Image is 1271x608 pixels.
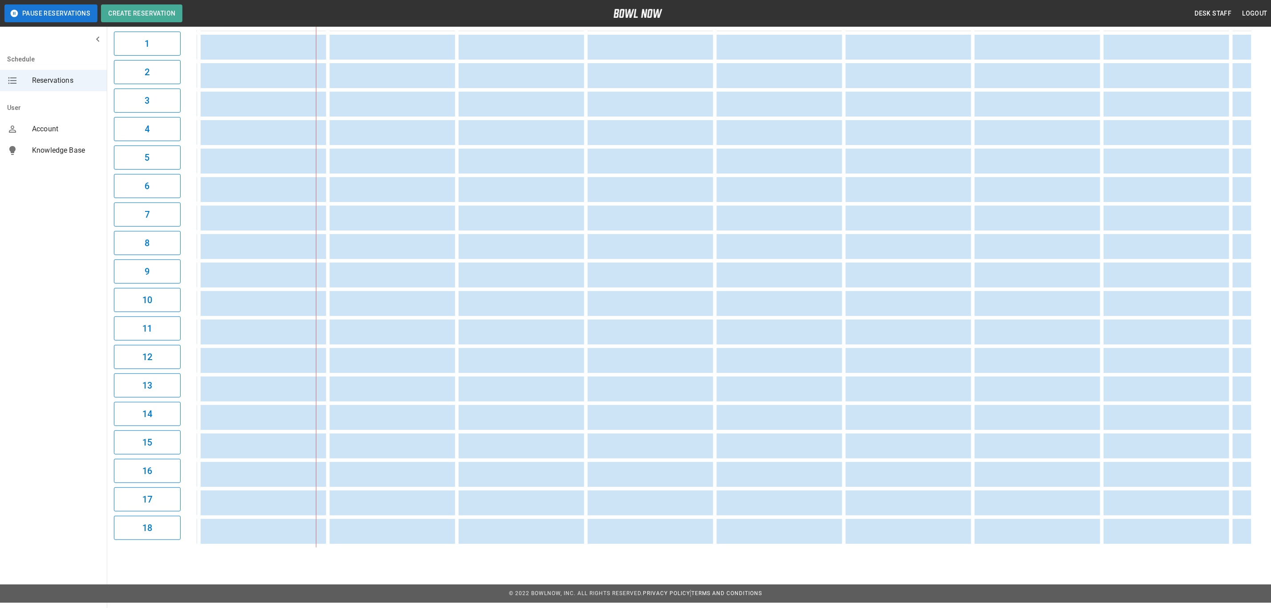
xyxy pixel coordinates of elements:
button: Create Reservation [101,4,182,22]
h6: 5 [145,150,149,165]
h6: 3 [145,93,149,108]
button: 8 [114,231,181,255]
button: 3 [114,89,181,113]
button: 9 [114,259,181,284]
button: 6 [114,174,181,198]
button: 10 [114,288,181,312]
button: 13 [114,373,181,397]
button: 15 [114,430,181,454]
h6: 10 [142,293,152,307]
h6: 11 [142,321,152,336]
span: Reservations [32,75,100,86]
button: 7 [114,203,181,227]
h6: 15 [142,435,152,450]
a: Terms and Conditions [691,590,762,596]
button: 11 [114,316,181,340]
a: Privacy Policy [643,590,690,596]
h6: 14 [142,407,152,421]
h6: 12 [142,350,152,364]
button: 12 [114,345,181,369]
button: 16 [114,459,181,483]
span: Account [32,124,100,134]
h6: 2 [145,65,149,79]
h6: 7 [145,207,149,222]
span: © 2022 BowlNow, Inc. All Rights Reserved. [509,590,643,596]
h6: 4 [145,122,149,136]
button: 14 [114,402,181,426]
span: Knowledge Base [32,145,100,156]
button: Logout [1239,5,1271,22]
button: 17 [114,487,181,511]
button: Pause Reservations [4,4,97,22]
h6: 18 [142,521,152,535]
h6: 16 [142,464,152,478]
h6: 9 [145,264,149,279]
h6: 17 [142,492,152,507]
h6: 8 [145,236,149,250]
img: logo [613,9,662,18]
button: 1 [114,32,181,56]
button: Desk Staff [1191,5,1235,22]
button: 18 [114,516,181,540]
h6: 1 [145,36,149,51]
h6: 6 [145,179,149,193]
h6: 13 [142,378,152,393]
button: 2 [114,60,181,84]
button: 5 [114,146,181,170]
button: 4 [114,117,181,141]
